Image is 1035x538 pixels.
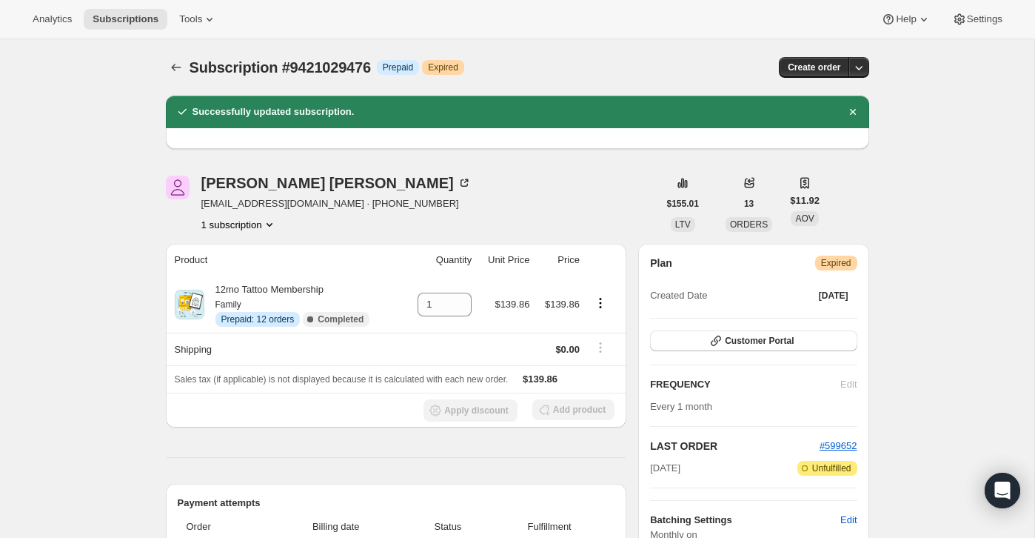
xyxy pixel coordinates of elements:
span: $139.86 [495,299,529,310]
button: Shipping actions [589,339,612,356]
th: Quantity [404,244,476,276]
img: product img [175,290,204,319]
button: $155.01 [658,193,708,214]
h2: LAST ORDER [650,439,820,454]
button: 13 [735,193,763,214]
span: Every 1 month [650,401,712,412]
button: Customer Portal [650,331,857,351]
span: LTV [675,219,691,230]
button: Product actions [201,217,277,232]
span: Billing date [269,519,403,534]
button: Tools [170,9,226,30]
span: Fulfillment [493,519,606,534]
span: $139.86 [523,373,557,385]
span: AOV [795,213,814,224]
button: Product actions [589,295,612,311]
span: Help [896,13,916,25]
h2: Successfully updated subscription. [192,104,355,119]
button: [DATE] [810,285,857,306]
span: Settings [967,13,1002,25]
span: $0.00 [555,344,580,355]
span: Sales tax (if applicable) is not displayed because it is calculated with each new order. [175,374,509,385]
span: Analytics [33,13,72,25]
h6: Batching Settings [650,513,840,528]
span: $139.86 [545,299,580,310]
button: #599652 [820,439,857,454]
h2: FREQUENCY [650,377,840,392]
span: Status [412,519,484,534]
span: Completed [318,313,364,325]
span: ORDERS [730,219,768,230]
th: Price [534,244,584,276]
th: Shipping [166,333,404,365]
th: Unit Price [476,244,534,276]
th: Product [166,244,404,276]
h2: Plan [650,256,672,270]
span: Create order [788,62,840,73]
div: 12mo Tattoo Membership [204,282,370,327]
span: [DATE] [650,461,680,476]
span: Prepaid: 12 orders [221,313,295,325]
button: Help [872,9,939,30]
span: 13 [744,198,754,210]
span: Subscription #9421029476 [190,59,371,76]
span: Expired [821,257,851,269]
button: Subscriptions [166,57,187,78]
span: Customer Portal [725,335,794,347]
h2: Payment attempts [178,496,615,511]
span: Prepaid [383,62,413,73]
span: Tools [179,13,202,25]
span: Expired [428,62,458,73]
div: Open Intercom Messenger [985,473,1020,508]
span: [EMAIL_ADDRESS][DOMAIN_NAME] · [PHONE_NUMBER] [201,196,472,211]
button: Edit [831,508,865,532]
span: [DATE] [819,290,848,302]
button: Settings [943,9,1011,30]
button: Subscriptions [84,9,167,30]
span: Subscriptions [93,13,158,25]
span: Created Date [650,288,707,303]
button: Create order [779,57,849,78]
a: #599652 [820,440,857,451]
button: Dismiss notification [843,102,863,122]
span: $155.01 [667,198,699,210]
div: [PERSON_NAME] [PERSON_NAME] [201,176,472,190]
small: Family [215,299,241,310]
button: Analytics [24,9,81,30]
span: Unfulfilled [812,462,851,474]
span: Edit [840,513,857,528]
span: Kendra Stephenson [166,176,190,199]
span: $11.92 [790,193,820,208]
